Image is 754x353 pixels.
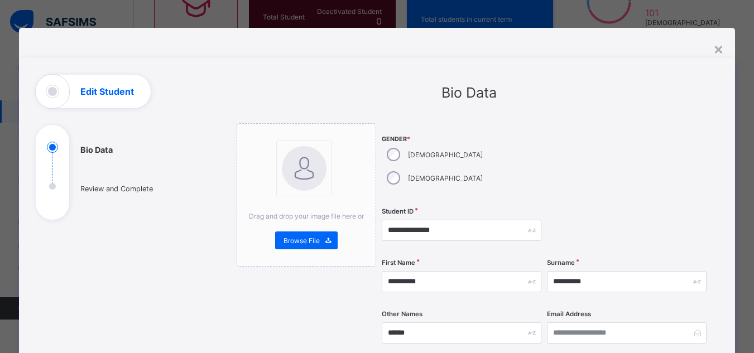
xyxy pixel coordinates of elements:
img: bannerImage [282,146,326,191]
label: First Name [382,259,415,267]
h1: Edit Student [80,87,134,96]
label: Other Names [382,310,422,318]
span: Drag and drop your image file here or [249,212,364,220]
label: Email Address [547,310,591,318]
label: Student ID [382,207,414,215]
label: [DEMOGRAPHIC_DATA] [408,151,483,159]
div: × [713,39,724,58]
span: Bio Data [441,84,497,101]
span: Gender [382,136,541,143]
div: bannerImageDrag and drop your image file here orBrowse File [237,123,376,267]
label: [DEMOGRAPHIC_DATA] [408,174,483,182]
span: Browse File [284,236,320,245]
label: Surname [547,259,575,267]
